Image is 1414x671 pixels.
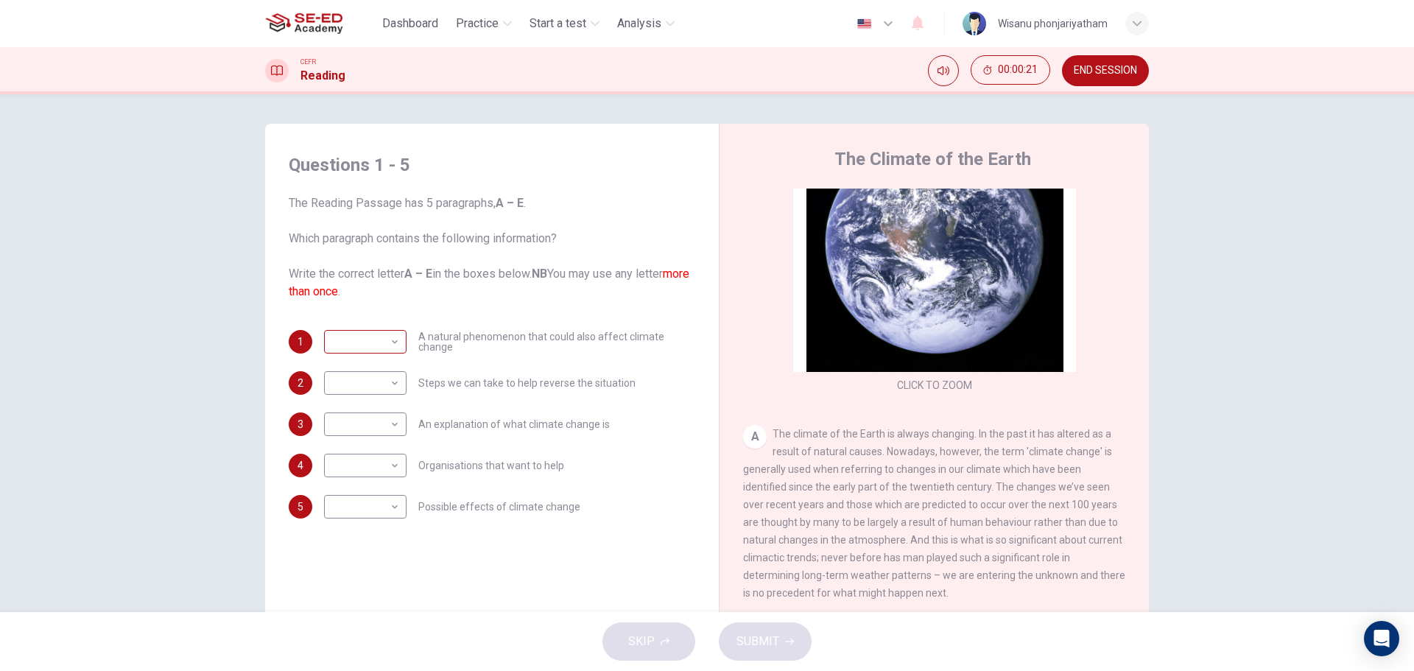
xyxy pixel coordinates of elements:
div: A [743,425,767,449]
b: A – E [404,267,432,281]
div: Wisanu phonjariyatham [998,15,1108,32]
span: An explanation of what climate change is [418,419,610,429]
span: 1 [298,337,303,347]
span: Start a test [530,15,586,32]
b: A – E [496,196,524,210]
span: Steps we can take to help reverse the situation [418,378,636,388]
span: Dashboard [382,15,438,32]
button: Practice [450,10,518,37]
span: Possible effects of climate change [418,502,580,512]
span: A natural phenomenon that could also affect climate change [418,331,695,352]
span: Organisations that want to help [418,460,564,471]
button: Start a test [524,10,605,37]
div: Mute [928,55,959,86]
a: SE-ED Academy logo [265,9,376,38]
span: 5 [298,502,303,512]
span: 4 [298,460,303,471]
img: SE-ED Academy logo [265,9,342,38]
button: 00:00:21 [971,55,1050,85]
span: CEFR [300,57,316,67]
div: Open Intercom Messenger [1364,621,1399,656]
button: Dashboard [376,10,444,37]
button: Analysis [611,10,680,37]
span: END SESSION [1074,65,1137,77]
span: 3 [298,419,303,429]
div: Hide [971,55,1050,86]
span: Analysis [617,15,661,32]
h1: Reading [300,67,345,85]
span: 00:00:21 [998,64,1038,76]
h4: The Climate of the Earth [834,147,1031,171]
span: The climate of the Earth is always changing. In the past it has altered as a result of natural ca... [743,428,1125,599]
img: en [855,18,873,29]
h4: Questions 1 - 5 [289,153,695,177]
img: Profile picture [963,12,986,35]
span: Practice [456,15,499,32]
b: NB [532,267,547,281]
span: 2 [298,378,303,388]
span: The Reading Passage has 5 paragraphs, . Which paragraph contains the following information? Write... [289,194,695,301]
button: END SESSION [1062,55,1149,86]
